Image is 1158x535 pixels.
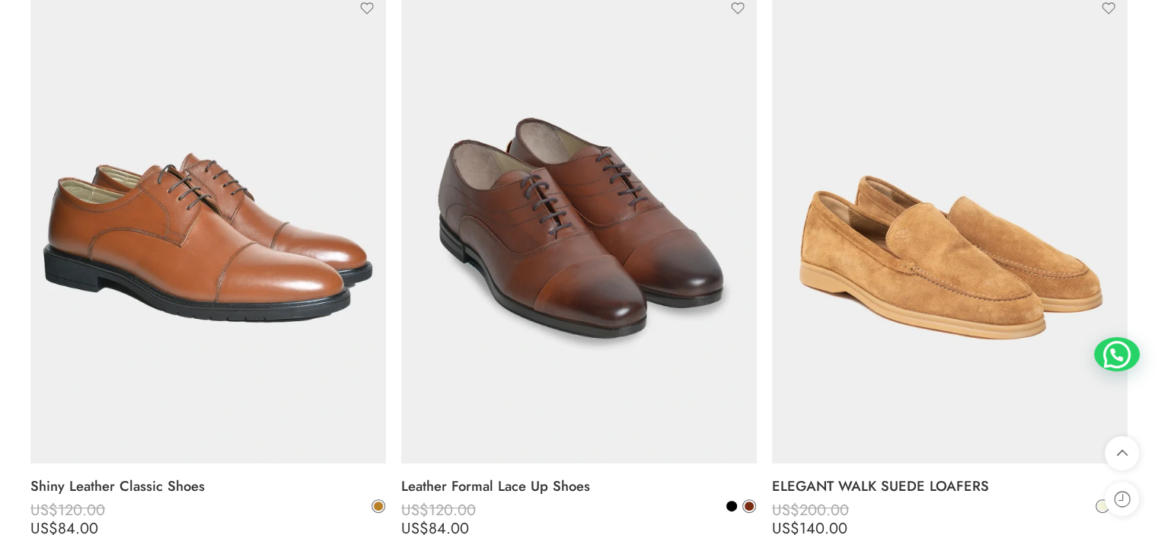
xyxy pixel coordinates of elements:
[401,499,429,521] span: US$
[30,499,105,521] bdi: 120.00
[30,471,386,502] a: Shiny Leather Classic Shoes
[401,499,476,521] bdi: 120.00
[30,499,58,521] span: US$
[1096,499,1109,513] a: Beige
[742,499,756,513] a: Brown
[772,499,849,521] bdi: 200.00
[372,499,385,513] a: Camel
[401,471,757,502] a: Leather Formal Lace Up Shoes
[725,499,739,513] a: Black
[772,499,799,521] span: US$
[772,471,1128,502] a: ELEGANT WALK SUEDE LOAFERS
